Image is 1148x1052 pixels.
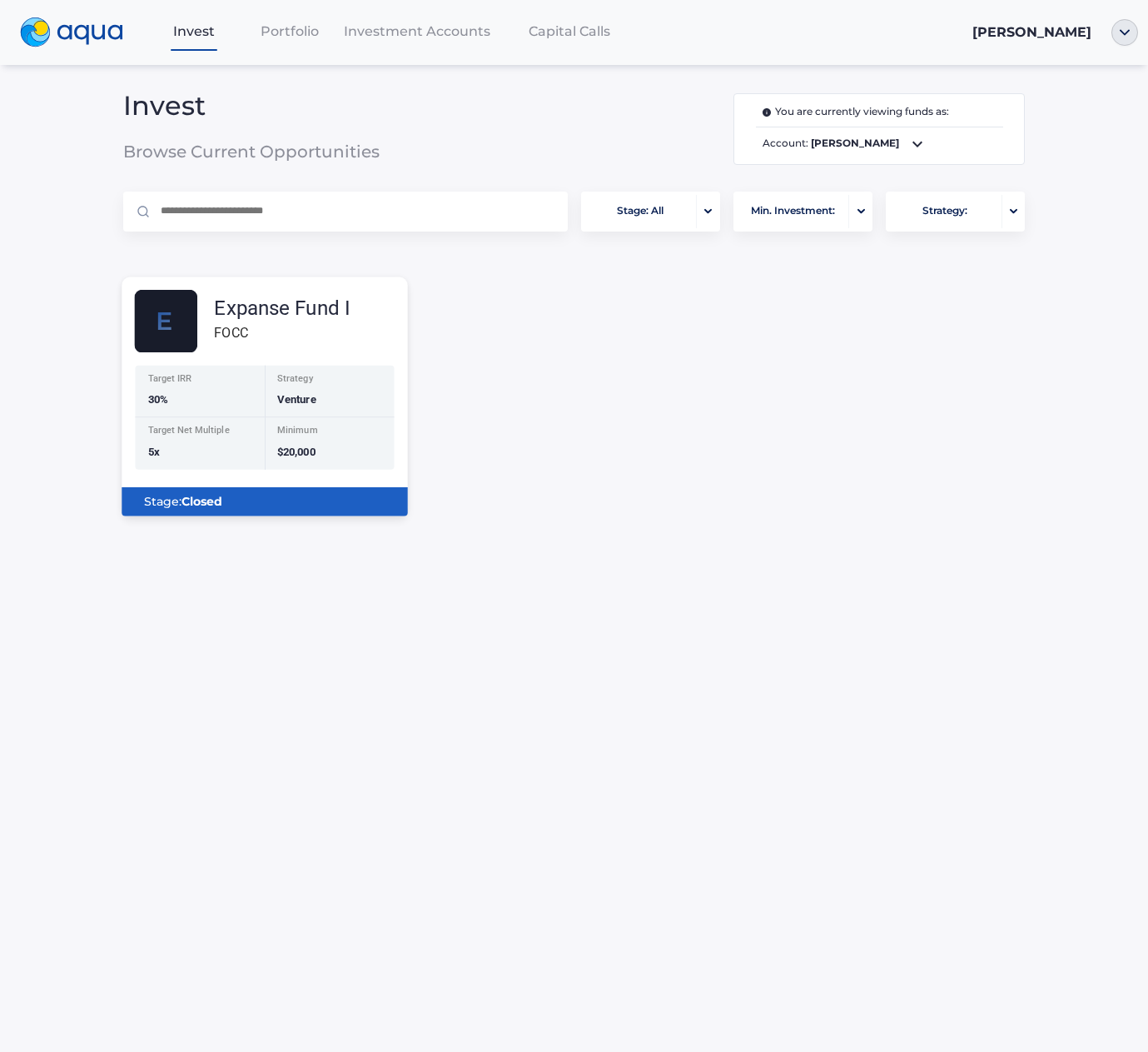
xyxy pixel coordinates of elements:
[857,208,865,214] img: portfolio-arrow
[214,298,350,318] div: Expanse Fund I
[1111,19,1138,46] img: ellipse
[1010,208,1017,214] img: portfolio-arrow
[261,23,319,39] span: Portfolio
[756,134,1004,154] span: Account:
[733,192,872,232] button: Min. Investment:portfolio-arrow
[886,192,1025,232] button: Strategy:portfolio-arrow
[763,104,949,120] span: You are currently viewing funds as:
[134,290,197,353] img: EchoFund.svg
[704,208,712,214] img: portfolio-arrow
[763,108,775,117] img: i.svg
[214,322,350,343] div: FOCC
[972,24,1091,40] span: [PERSON_NAME]
[147,426,254,440] div: Target Net Multiple
[147,446,159,458] span: 5x
[20,17,123,47] img: logo
[581,192,720,232] button: Stage: Allportfolio-arrow
[497,14,642,48] a: Capital Calls
[337,14,497,48] a: Investment Accounts
[181,494,222,509] b: Closed
[173,23,215,39] span: Invest
[10,13,147,52] a: logo
[123,143,424,160] span: Browse Current Opportunities
[811,137,899,149] b: [PERSON_NAME]
[277,446,315,458] span: $20,000
[242,14,338,48] a: Portfolio
[135,487,394,516] div: Stage:
[147,374,254,388] div: Target IRR
[529,23,610,39] span: Capital Calls
[277,374,384,388] div: Strategy
[277,393,316,406] span: Venture
[344,23,490,39] span: Investment Accounts
[617,195,663,227] span: Stage: All
[147,393,167,406] span: 30%
[922,195,967,227] span: Strategy:
[277,426,384,440] div: Minimum
[751,195,835,227] span: Min. Investment:
[147,14,242,48] a: Invest
[137,206,149,217] img: Magnifier
[123,97,424,114] span: Invest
